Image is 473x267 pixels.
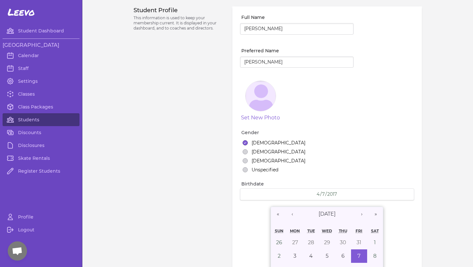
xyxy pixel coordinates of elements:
abbr: Thursday [339,228,347,233]
abbr: April 4, 2017 [309,253,313,259]
button: Set New Photo [241,114,280,122]
input: MM [316,191,320,197]
h3: [GEOGRAPHIC_DATA] [3,41,79,49]
button: April 4, 2017 [303,249,319,263]
button: March 26, 2017 [271,236,287,249]
a: Staff [3,62,79,75]
button: › [355,207,369,221]
input: YYYY [327,191,338,197]
a: Open chat [8,241,27,261]
a: Student Dashboard [3,24,79,37]
abbr: March 29, 2017 [324,239,330,245]
label: Unspecified [252,167,278,173]
abbr: April 3, 2017 [293,253,296,259]
label: [DEMOGRAPHIC_DATA] [252,149,305,155]
label: Full Name [241,14,354,21]
abbr: April 6, 2017 [341,253,345,259]
abbr: March 26, 2017 [276,239,282,245]
button: April 3, 2017 [287,249,303,263]
a: Classes [3,88,79,100]
button: » [369,207,383,221]
abbr: March 30, 2017 [340,239,346,245]
label: Birthdate [241,181,414,187]
input: Richard Button [240,23,354,35]
button: March 30, 2017 [335,236,351,249]
a: Disclosures [3,139,79,152]
a: Class Packages [3,100,79,113]
a: Register Students [3,165,79,177]
abbr: April 7, 2017 [357,253,360,259]
span: Leevo [8,6,35,18]
abbr: April 5, 2017 [326,253,329,259]
button: March 28, 2017 [303,236,319,249]
button: ‹ [285,207,299,221]
abbr: Tuesday [307,228,315,233]
span: [DATE] [319,211,336,217]
abbr: Sunday [275,228,283,233]
button: March 29, 2017 [319,236,335,249]
label: [DEMOGRAPHIC_DATA] [252,140,305,146]
abbr: March 27, 2017 [292,239,298,245]
abbr: Friday [356,228,362,233]
button: April 6, 2017 [335,249,351,263]
abbr: April 1, 2017 [374,239,376,245]
a: Students [3,113,79,126]
button: March 27, 2017 [287,236,303,249]
button: [DATE] [299,207,355,221]
button: « [271,207,285,221]
a: Discounts [3,126,79,139]
a: Calendar [3,49,79,62]
span: / [320,191,322,197]
abbr: Wednesday [322,228,332,233]
abbr: March 31, 2017 [357,239,361,245]
p: This information is used to keep your membership current. It is displayed in your dashboard, and ... [134,15,225,31]
abbr: Monday [290,228,300,233]
button: April 7, 2017 [351,249,367,263]
button: April 1, 2017 [367,236,383,249]
abbr: April 2, 2017 [278,253,281,259]
label: Gender [241,129,414,136]
abbr: Saturday [371,228,379,233]
label: Preferred Name [241,47,354,54]
label: [DEMOGRAPHIC_DATA] [252,158,305,164]
input: Richard [240,56,354,68]
a: Skate Rentals [3,152,79,165]
a: Logout [3,223,79,236]
button: April 2, 2017 [271,249,287,263]
abbr: March 28, 2017 [308,239,314,245]
a: Settings [3,75,79,88]
button: April 5, 2017 [319,249,335,263]
a: Profile [3,211,79,223]
abbr: April 8, 2017 [373,253,376,259]
button: April 8, 2017 [367,249,383,263]
span: / [325,191,327,197]
h3: Student Profile [134,6,225,14]
button: March 31, 2017 [351,236,367,249]
input: DD [322,191,325,197]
